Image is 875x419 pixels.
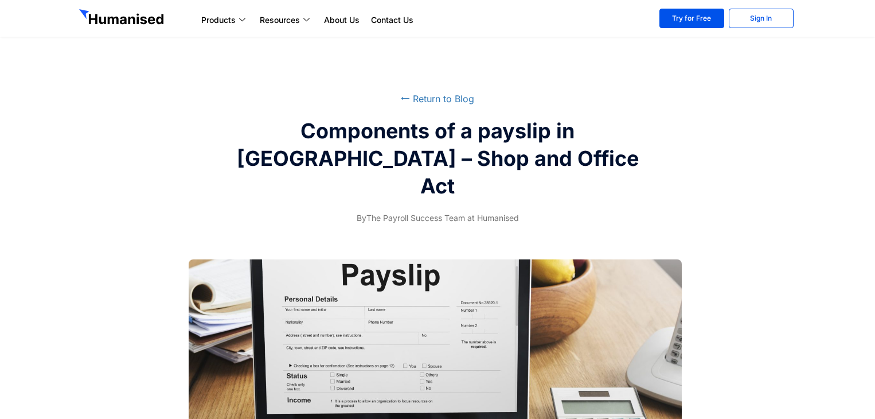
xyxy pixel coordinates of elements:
a: Resources [254,13,318,27]
a: Products [196,13,254,27]
a: Sign In [729,9,794,28]
a: Contact Us [365,13,419,27]
span: The Payroll Success Team at Humanised [357,211,519,225]
span: By [357,213,366,223]
a: Try for Free [659,9,724,28]
a: About Us [318,13,365,27]
a: ⭠ Return to Blog [401,93,474,104]
h2: Components of a payslip in [GEOGRAPHIC_DATA] – Shop and Office Act [222,117,653,200]
img: GetHumanised Logo [79,9,166,28]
